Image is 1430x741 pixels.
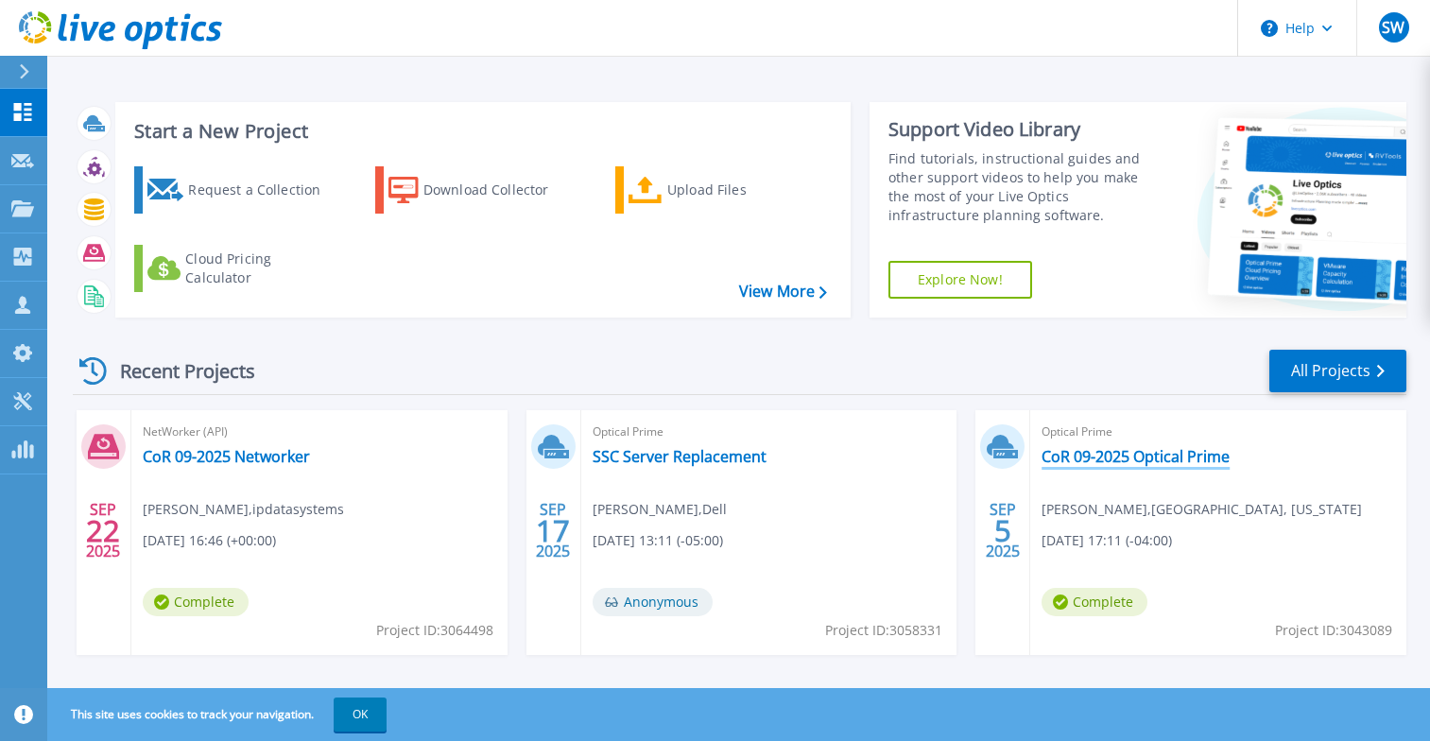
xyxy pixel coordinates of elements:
[593,530,723,551] span: [DATE] 13:11 (-05:00)
[593,588,713,616] span: Anonymous
[375,166,586,214] a: Download Collector
[1382,20,1404,35] span: SW
[888,261,1032,299] a: Explore Now!
[994,523,1011,539] span: 5
[134,166,345,214] a: Request a Collection
[1042,530,1172,551] span: [DATE] 17:11 (-04:00)
[85,496,121,565] div: SEP 2025
[593,422,946,442] span: Optical Prime
[1275,620,1392,641] span: Project ID: 3043089
[1042,588,1147,616] span: Complete
[185,250,336,287] div: Cloud Pricing Calculator
[143,588,249,616] span: Complete
[1042,422,1395,442] span: Optical Prime
[593,499,727,520] span: [PERSON_NAME] , Dell
[825,620,942,641] span: Project ID: 3058331
[143,422,496,442] span: NetWorker (API)
[985,496,1021,565] div: SEP 2025
[376,620,493,641] span: Project ID: 3064498
[143,530,276,551] span: [DATE] 16:46 (+00:00)
[143,499,344,520] span: [PERSON_NAME] , ipdatasystems
[334,698,387,732] button: OK
[143,447,310,466] a: CoR 09-2025 Networker
[188,171,339,209] div: Request a Collection
[536,523,570,539] span: 17
[888,117,1158,142] div: Support Video Library
[888,149,1158,225] div: Find tutorials, instructional guides and other support videos to help you make the most of your L...
[739,283,827,301] a: View More
[134,245,345,292] a: Cloud Pricing Calculator
[667,171,818,209] div: Upload Files
[535,496,571,565] div: SEP 2025
[52,698,387,732] span: This site uses cookies to track your navigation.
[1042,499,1362,520] span: [PERSON_NAME] , [GEOGRAPHIC_DATA], [US_STATE]
[593,447,767,466] a: SSC Server Replacement
[1042,447,1230,466] a: CoR 09-2025 Optical Prime
[134,121,826,142] h3: Start a New Project
[423,171,575,209] div: Download Collector
[73,348,281,394] div: Recent Projects
[1269,350,1406,392] a: All Projects
[615,166,826,214] a: Upload Files
[86,523,120,539] span: 22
